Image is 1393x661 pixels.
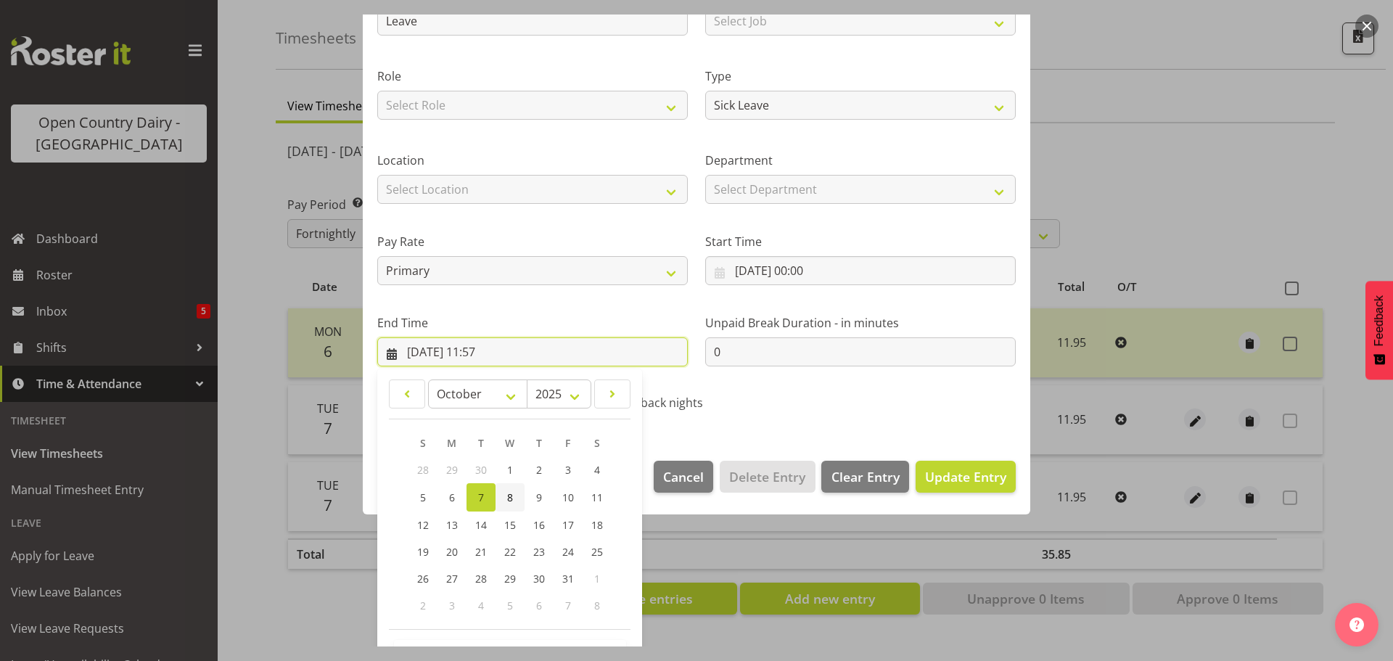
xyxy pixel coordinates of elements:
[583,456,612,483] a: 4
[821,461,908,493] button: Clear Entry
[525,565,554,592] a: 30
[533,545,545,559] span: 23
[417,572,429,586] span: 26
[591,490,603,504] span: 11
[525,512,554,538] a: 16
[446,572,458,586] span: 27
[496,565,525,592] a: 29
[536,490,542,504] span: 9
[467,512,496,538] a: 14
[554,565,583,592] a: 31
[594,436,600,450] span: S
[533,572,545,586] span: 30
[446,463,458,477] span: 29
[467,565,496,592] a: 28
[705,256,1016,285] input: Click to select...
[1373,295,1386,346] span: Feedback
[525,456,554,483] a: 2
[504,572,516,586] span: 29
[916,461,1016,493] button: Update Entry
[554,538,583,565] a: 24
[1349,617,1364,632] img: help-xxl-2.png
[536,436,542,450] span: T
[417,463,429,477] span: 28
[583,538,612,565] a: 25
[525,538,554,565] a: 23
[478,490,484,504] span: 7
[417,545,429,559] span: 19
[562,545,574,559] span: 24
[417,518,429,532] span: 12
[533,518,545,532] span: 16
[447,436,456,450] span: M
[478,599,484,612] span: 4
[377,7,688,36] input: Shift Name
[554,483,583,512] a: 10
[565,463,571,477] span: 3
[554,456,583,483] a: 3
[377,67,688,85] label: Role
[408,565,437,592] a: 26
[591,545,603,559] span: 25
[562,490,574,504] span: 10
[705,314,1016,332] label: Unpaid Break Duration - in minutes
[594,463,600,477] span: 4
[565,599,571,612] span: 7
[446,545,458,559] span: 20
[705,337,1016,366] input: Unpaid Break Duration
[562,518,574,532] span: 17
[437,565,467,592] a: 27
[705,67,1016,85] label: Type
[420,490,426,504] span: 5
[507,463,513,477] span: 1
[377,337,688,366] input: Click to select...
[831,467,900,486] span: Clear Entry
[475,545,487,559] span: 21
[705,152,1016,169] label: Department
[408,512,437,538] a: 12
[565,436,570,450] span: F
[437,512,467,538] a: 13
[377,314,688,332] label: End Time
[437,538,467,565] a: 20
[377,152,688,169] label: Location
[594,572,600,586] span: 1
[496,512,525,538] a: 15
[705,233,1016,250] label: Start Time
[496,538,525,565] a: 22
[562,572,574,586] span: 31
[536,599,542,612] span: 6
[449,599,455,612] span: 3
[507,490,513,504] span: 8
[554,512,583,538] a: 17
[654,461,713,493] button: Cancel
[610,395,703,410] span: Call back nights
[720,461,815,493] button: Delete Entry
[408,483,437,512] a: 5
[437,483,467,512] a: 6
[525,483,554,512] a: 9
[496,456,525,483] a: 1
[420,599,426,612] span: 2
[475,518,487,532] span: 14
[377,233,688,250] label: Pay Rate
[505,436,514,450] span: W
[663,467,704,486] span: Cancel
[449,490,455,504] span: 6
[594,599,600,612] span: 8
[475,463,487,477] span: 30
[536,463,542,477] span: 2
[507,599,513,612] span: 5
[408,538,437,565] a: 19
[925,468,1006,485] span: Update Entry
[1365,281,1393,379] button: Feedback - Show survey
[504,518,516,532] span: 15
[478,436,484,450] span: T
[591,518,603,532] span: 18
[475,572,487,586] span: 28
[729,467,805,486] span: Delete Entry
[583,483,612,512] a: 11
[446,518,458,532] span: 13
[467,538,496,565] a: 21
[420,436,426,450] span: S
